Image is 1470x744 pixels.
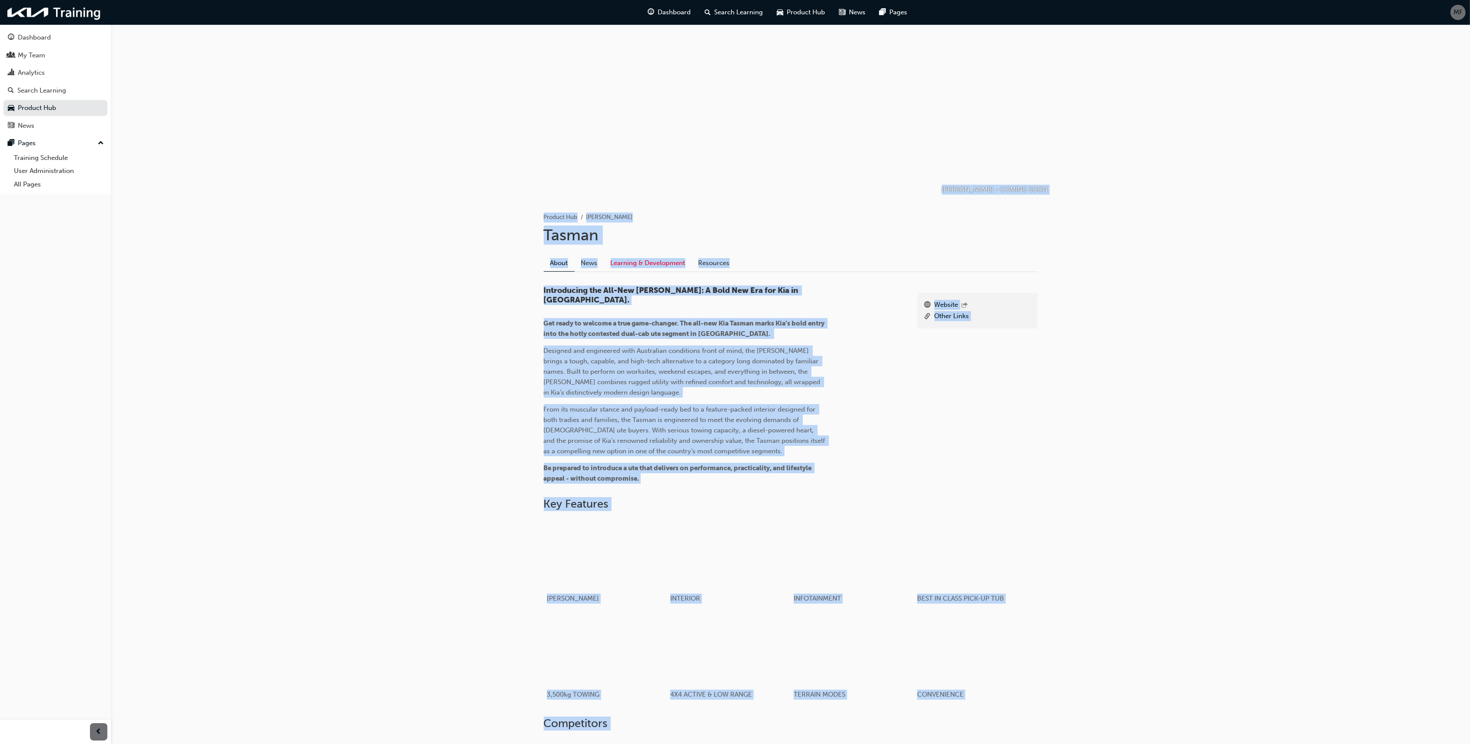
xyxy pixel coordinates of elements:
a: Product Hub [544,213,578,221]
a: Website [935,300,958,311]
span: chart-icon [8,69,14,77]
span: up-icon [98,138,104,149]
button: CONVENIENCE [914,614,1038,710]
button: [PERSON_NAME] [544,518,667,614]
div: Search Learning [17,86,66,96]
span: Be prepared to introduce a ute that delivers on performance, practicality, and lifestyle appeal -... [544,464,813,482]
span: search-icon [8,87,14,95]
a: User Administration [10,164,107,178]
button: Pages [3,135,107,151]
span: Dashboard [658,7,691,17]
a: pages-iconPages [872,3,914,21]
h1: Tasman [544,226,1038,245]
span: pages-icon [8,139,14,147]
span: Search Learning [714,7,763,17]
span: TERRAIN MODES [794,691,845,698]
span: Pages [889,7,907,17]
button: 3,500kg TOWING [544,614,667,710]
a: car-iconProduct Hub [770,3,832,21]
button: 4X4 ACTIVE & LOW RANGE [667,614,791,710]
a: search-iconSearch Learning [698,3,770,21]
span: Get ready to welcome a true game-changer. The all-new Kia Tasman marks Kia’s bold entry into the ... [544,319,826,338]
span: outbound-icon [962,302,968,309]
span: INTERIOR [670,595,700,602]
span: news-icon [8,122,14,130]
a: Other Links [935,311,969,322]
span: news-icon [839,7,845,18]
a: News [575,255,604,272]
a: Product Hub [3,100,107,116]
a: Training Schedule [10,151,107,165]
span: prev-icon [96,727,102,737]
a: About [544,255,575,272]
a: All Pages [10,178,107,191]
li: [PERSON_NAME] [586,213,633,223]
span: search-icon [705,7,711,18]
h2: Competitors [544,717,1038,731]
div: Analytics [18,68,45,78]
a: Search Learning [3,83,107,99]
span: www-icon [925,300,931,311]
a: My Team [3,47,107,63]
span: Product Hub [787,7,825,17]
span: pages-icon [879,7,886,18]
span: INFOTAINMENT [794,595,841,602]
span: car-icon [777,7,783,18]
span: From its muscular stance and payload-ready bed to a feature-packed interior designed for both tra... [544,405,827,455]
span: 4X4 ACTIVE & LOW RANGE [670,691,752,698]
span: MF [1453,7,1463,17]
h2: Key Features [544,497,1038,511]
a: Resources [692,255,736,272]
a: news-iconNews [832,3,872,21]
button: DashboardMy TeamAnalyticsSearch LearningProduct HubNews [3,28,107,135]
span: 3,500kg TOWING [547,691,599,698]
div: News [18,121,34,131]
img: kia-training [4,3,104,21]
a: Dashboard [3,30,107,46]
p: [PERSON_NAME] - COMING SOON [942,185,1048,195]
span: BEST IN CLASS PICK-UP TUB [917,595,1004,602]
a: Analytics [3,65,107,81]
a: Learning & Development [604,255,692,272]
button: MF [1450,5,1466,20]
div: Pages [18,138,36,148]
button: INFOTAINMENT [791,518,914,614]
button: INTERIOR [667,518,791,614]
span: Designed and engineered with Australian conditions front of mind, the [PERSON_NAME] brings a toug... [544,347,822,396]
button: TERRAIN MODES [791,614,914,710]
span: News [849,7,865,17]
span: Introducing the All-New [PERSON_NAME]: A Bold New Era for Kia in [GEOGRAPHIC_DATA]. [544,286,800,305]
span: people-icon [8,52,14,60]
span: car-icon [8,104,14,112]
a: guage-iconDashboard [641,3,698,21]
span: CONVENIENCE [917,691,964,698]
div: Dashboard [18,33,51,43]
span: [PERSON_NAME] [547,595,599,602]
span: guage-icon [648,7,654,18]
div: My Team [18,50,45,60]
a: News [3,118,107,134]
span: guage-icon [8,34,14,42]
button: BEST IN CLASS PICK-UP TUB [914,518,1038,614]
span: link-icon [925,311,931,322]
